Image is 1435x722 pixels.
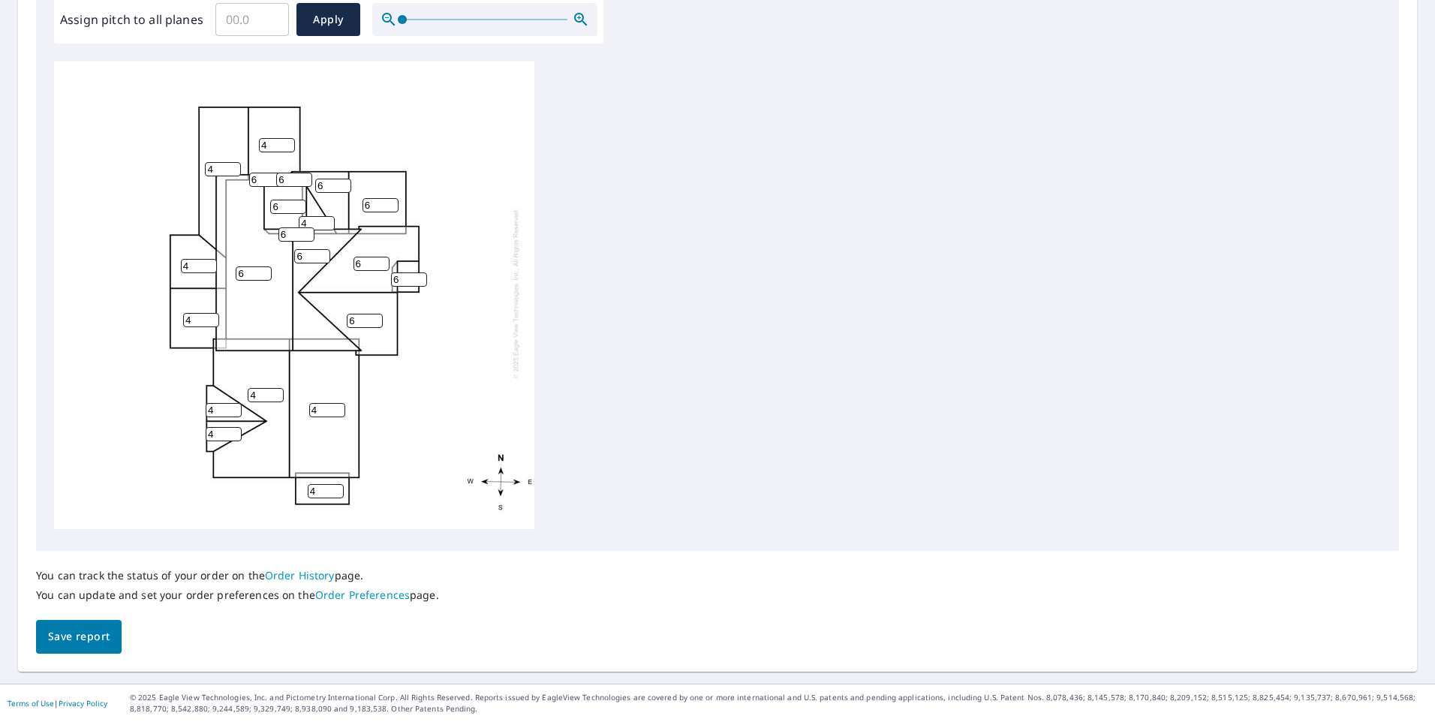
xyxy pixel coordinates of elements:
[36,569,439,582] p: You can track the status of your order on the page.
[296,3,360,36] button: Apply
[265,568,335,582] a: Order History
[8,699,107,708] p: |
[315,588,410,602] a: Order Preferences
[48,627,110,646] span: Save report
[59,698,107,708] a: Privacy Policy
[36,620,122,654] button: Save report
[8,698,54,708] a: Terms of Use
[130,692,1427,714] p: © 2025 Eagle View Technologies, Inc. and Pictometry International Corp. All Rights Reserved. Repo...
[36,588,439,602] p: You can update and set your order preferences on the page.
[308,11,348,29] span: Apply
[60,11,203,29] label: Assign pitch to all planes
